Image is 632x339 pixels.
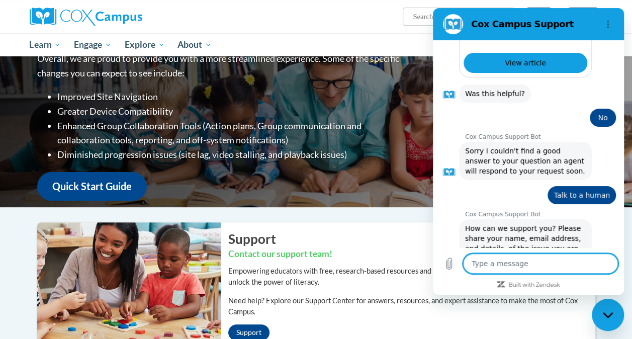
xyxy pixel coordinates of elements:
[433,8,624,295] iframe: Messaging window
[57,147,402,162] li: Diminished progression issues (site lag, video stalling, and playback issues)
[57,90,402,104] li: Improved Site Navigation
[228,266,595,288] p: Empowering educators with free, research-based resources and expert support, Cox Campus helps eve...
[228,248,595,261] h3: Contact our support team!
[228,230,595,248] h2: Support
[22,33,610,56] div: Main menu
[57,104,402,119] li: Greater Device Compatibility
[57,119,402,148] li: Enhanced Group Collaboration Tools (Action plans, Group communication and collaboration tools, re...
[592,299,624,331] iframe: Button to launch messaging window, conversation in progress
[171,33,218,56] a: About
[23,33,68,56] a: Learn
[118,33,171,56] a: Explore
[125,39,165,51] span: Explore
[177,39,212,51] span: About
[30,8,211,26] a: Cox Campus
[228,295,595,317] p: Need help? Explore our Support Center for answers, resources, and expert assistance to make the m...
[74,39,112,51] span: Engage
[37,172,147,201] a: Quick Start Guide
[30,8,142,26] img: Cox Campus
[67,33,118,56] a: Engage
[29,39,61,51] span: Learn
[37,51,402,80] p: Overall, we are proud to provide you with a more streamlined experience. Some of the specific cha...
[412,11,492,23] input: Search Courses
[521,8,556,24] a: Log In
[563,8,603,24] a: Register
